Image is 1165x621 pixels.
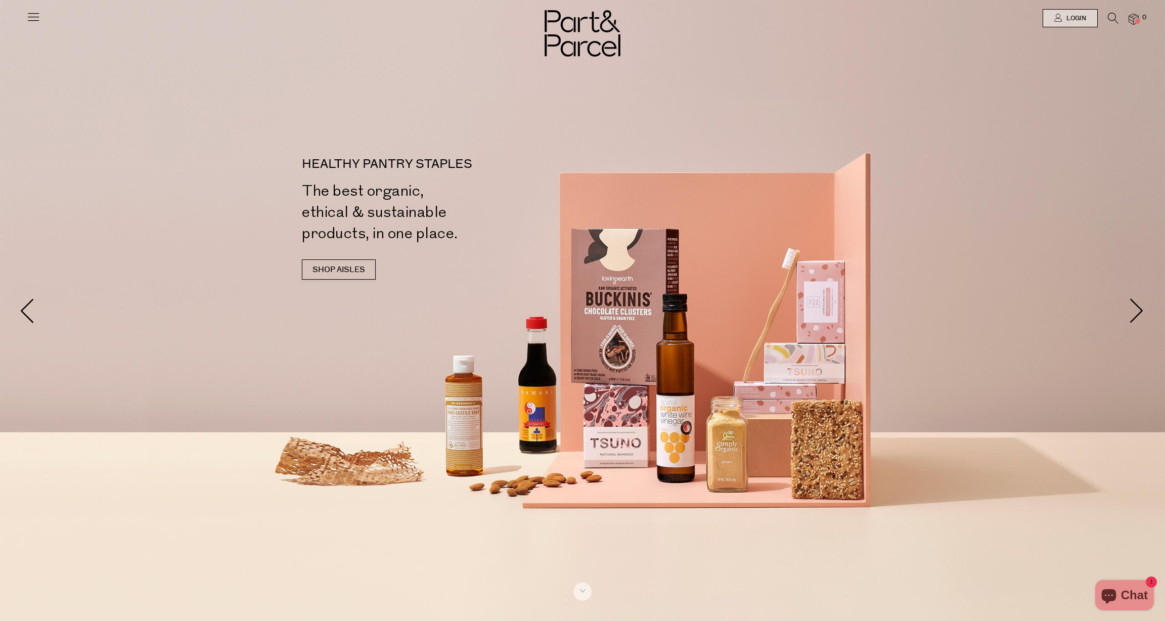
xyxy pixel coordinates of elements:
a: SHOP AISLES [302,259,376,280]
inbox-online-store-chat: Shopify online store chat [1092,580,1157,613]
p: HEALTHY PANTRY STAPLES [302,158,587,170]
a: Login [1043,9,1098,27]
img: Part&Parcel [545,10,620,57]
span: 0 [1140,13,1149,22]
h2: The best organic, ethical & sustainable products, in one place. [302,181,587,244]
span: Login [1064,14,1086,23]
a: 0 [1129,14,1139,24]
